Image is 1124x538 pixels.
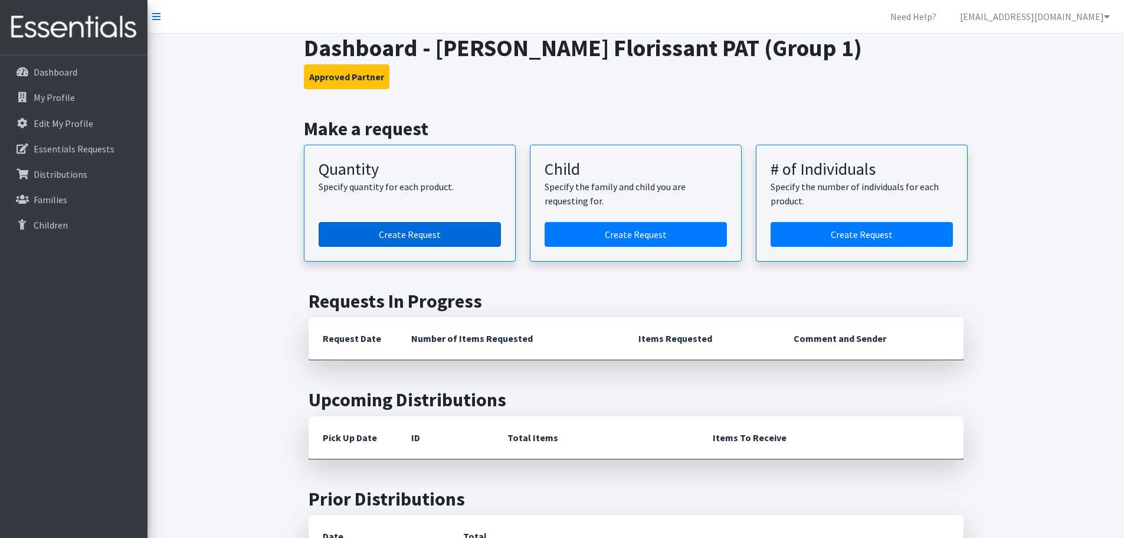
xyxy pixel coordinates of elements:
button: Approved Partner [304,64,389,89]
h3: Quantity [319,159,501,180]
th: Request Date [309,317,397,360]
a: Essentials Requests [5,137,143,161]
a: Create a request for a child or family [545,222,727,247]
p: My Profile [34,92,75,103]
h1: Dashboard - [PERSON_NAME] Florissant PAT (Group 1) [304,34,968,62]
a: Families [5,188,143,211]
th: Items Requested [624,317,779,360]
a: Dashboard [5,60,143,84]
p: Specify the family and child you are requesting for. [545,180,727,208]
p: Dashboard [34,66,77,78]
a: Children [5,213,143,237]
th: ID [397,416,493,459]
a: Distributions [5,162,143,186]
p: Edit My Profile [34,118,93,129]
a: My Profile [5,86,143,109]
h3: Child [545,159,727,180]
th: Pick Up Date [309,416,397,459]
h2: Prior Distributions [309,488,964,510]
th: Total Items [493,416,699,459]
h2: Requests In Progress [309,290,964,312]
h3: # of Individuals [771,159,953,180]
h2: Upcoming Distributions [309,389,964,411]
th: Items To Receive [699,416,964,459]
p: Specify quantity for each product. [319,180,501,194]
a: Create a request by number of individuals [771,222,953,247]
p: Essentials Requests [34,143,114,155]
th: Comment and Sender [779,317,963,360]
p: Children [34,219,68,231]
p: Families [34,194,67,206]
p: Distributions [34,168,87,180]
h2: Make a request [304,118,968,140]
img: HumanEssentials [5,8,143,47]
a: Edit My Profile [5,112,143,135]
a: Need Help? [881,5,946,28]
a: Create a request by quantity [319,222,501,247]
p: Specify the number of individuals for each product. [771,180,953,208]
th: Number of Items Requested [397,317,625,360]
a: [EMAIL_ADDRESS][DOMAIN_NAME] [951,5,1119,28]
